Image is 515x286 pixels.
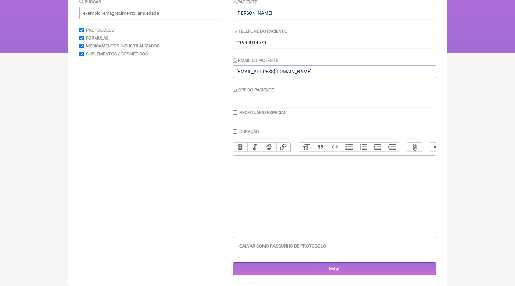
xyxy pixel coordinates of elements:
[313,143,328,152] button: Quote
[86,51,148,56] label: Suplementos / Cosméticos
[233,29,287,34] label: Telefone do Paciente
[79,7,222,19] input: exemplo: emagrecimento, ansiedade
[239,129,259,134] label: Duração
[233,87,274,92] label: CPF do Paciente
[371,143,385,152] button: Decrease Level
[247,143,262,152] button: Italic
[385,143,399,152] button: Increase Level
[328,143,342,152] button: Code
[276,143,291,152] button: Link
[86,43,160,48] label: Medicamentos Industrializados
[86,27,115,33] label: Protocolos
[356,143,371,152] button: Numbers
[407,143,422,152] button: Attach Files
[233,262,436,275] input: Gerar
[86,35,109,41] label: Formulas
[299,143,313,152] button: Heading
[233,58,278,63] label: Email do Paciente
[239,110,286,115] label: Receituário Especial
[342,143,356,152] button: Bullets
[430,143,444,152] button: Undo
[262,143,276,152] button: Strikethrough
[239,243,326,249] label: Salvar como rascunho de Protocolo
[233,143,248,152] button: Bold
